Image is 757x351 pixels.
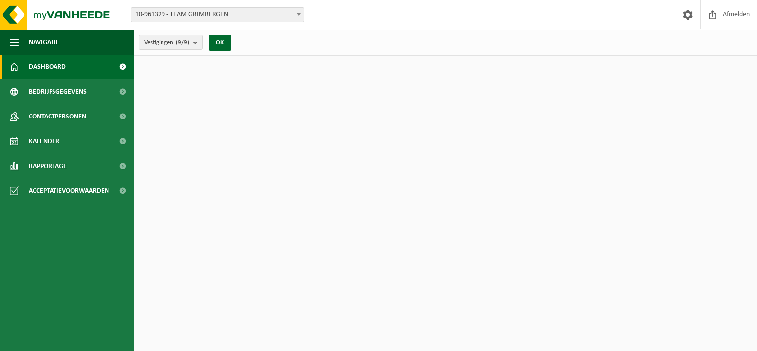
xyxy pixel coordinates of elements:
span: Bedrijfsgegevens [29,79,87,104]
button: Vestigingen(9/9) [139,35,203,50]
span: 10-961329 - TEAM GRIMBERGEN [131,8,304,22]
button: OK [209,35,231,51]
span: Acceptatievoorwaarden [29,178,109,203]
count: (9/9) [176,39,189,46]
span: Navigatie [29,30,59,55]
span: Dashboard [29,55,66,79]
span: Vestigingen [144,35,189,50]
span: Rapportage [29,154,67,178]
span: Contactpersonen [29,104,86,129]
span: 10-961329 - TEAM GRIMBERGEN [131,7,304,22]
span: Kalender [29,129,59,154]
